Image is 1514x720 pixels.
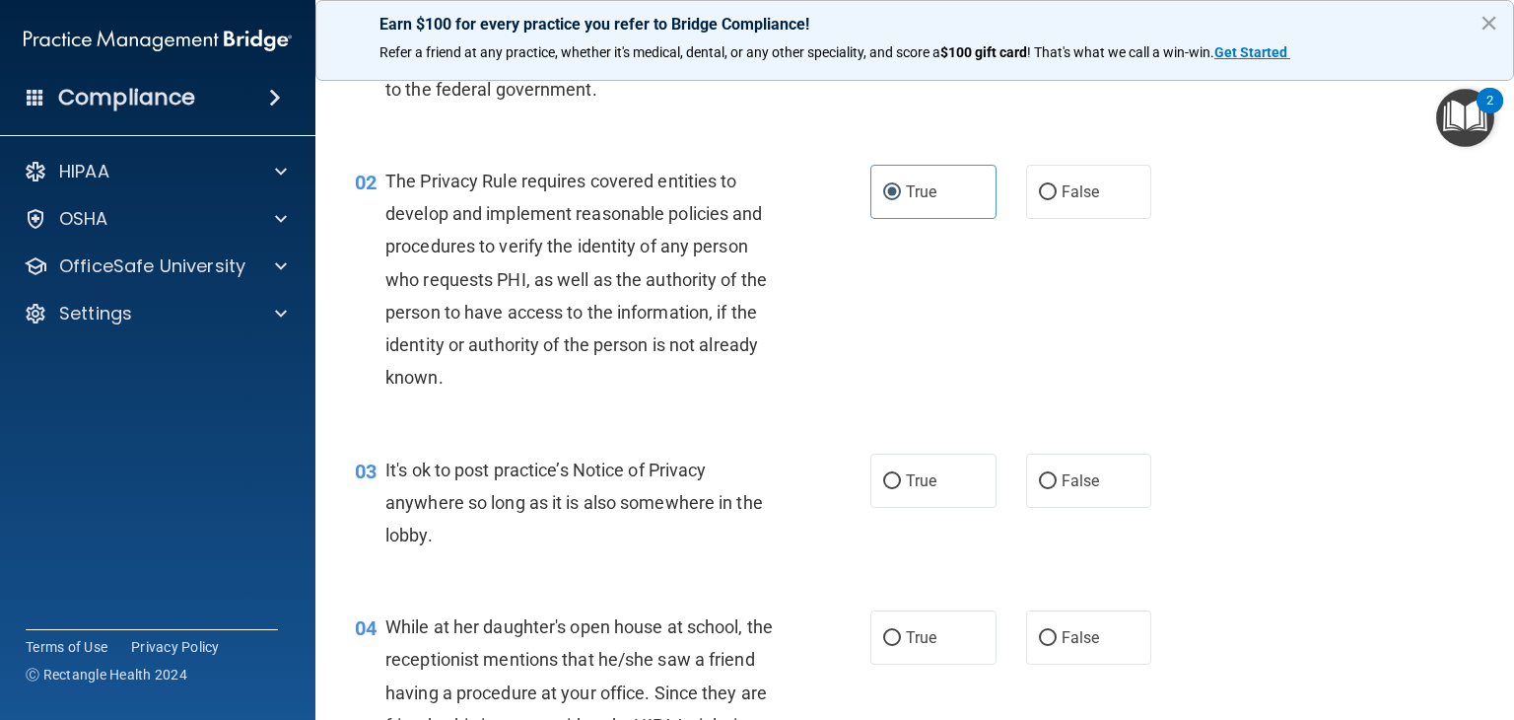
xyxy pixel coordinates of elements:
[385,171,767,388] span: The Privacy Rule requires covered entities to develop and implement reasonable policies and proce...
[1027,44,1214,60] span: ! That's what we call a win-win.
[883,474,901,489] input: True
[1062,628,1100,647] span: False
[883,631,901,646] input: True
[385,460,763,545] span: It's ok to post practice’s Notice of Privacy anywhere so long as it is also somewhere in the lobby.
[59,160,109,183] p: HIPAA
[1062,182,1100,201] span: False
[379,15,1450,34] p: Earn $100 for every practice you refer to Bridge Compliance!
[131,637,220,657] a: Privacy Policy
[1486,101,1493,126] div: 2
[883,185,901,200] input: True
[379,44,940,60] span: Refer a friend at any practice, whether it's medical, dental, or any other speciality, and score a
[1039,631,1057,646] input: False
[26,665,187,684] span: Ⓒ Rectangle Health 2024
[1039,474,1057,489] input: False
[24,254,287,278] a: OfficeSafe University
[1436,89,1494,147] button: Open Resource Center, 2 new notifications
[355,616,377,640] span: 04
[59,254,245,278] p: OfficeSafe University
[1480,7,1498,38] button: Close
[906,628,936,647] span: True
[940,44,1027,60] strong: $100 gift card
[355,171,377,194] span: 02
[24,302,287,325] a: Settings
[24,21,292,60] img: PMB logo
[355,460,377,483] span: 03
[1214,44,1290,60] a: Get Started
[906,182,936,201] span: True
[59,207,108,231] p: OSHA
[906,471,936,490] span: True
[385,13,774,99] span: Patients who believe that their PHI has been compromised have the right to make a complaint to th...
[24,207,287,231] a: OSHA
[24,160,287,183] a: HIPAA
[1062,471,1100,490] span: False
[26,637,107,657] a: Terms of Use
[58,84,195,111] h4: Compliance
[1039,185,1057,200] input: False
[59,302,132,325] p: Settings
[1214,44,1287,60] strong: Get Started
